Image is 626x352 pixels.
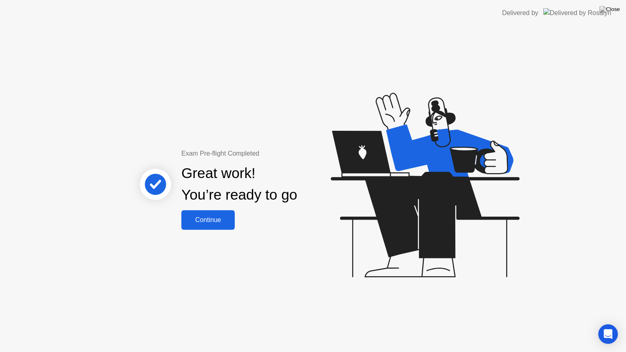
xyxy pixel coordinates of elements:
[181,210,235,230] button: Continue
[502,8,538,18] div: Delivered by
[181,163,297,206] div: Great work! You’re ready to go
[598,324,618,344] div: Open Intercom Messenger
[184,216,232,224] div: Continue
[600,6,620,13] img: Close
[181,149,350,158] div: Exam Pre-flight Completed
[543,8,611,18] img: Delivered by Rosalyn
